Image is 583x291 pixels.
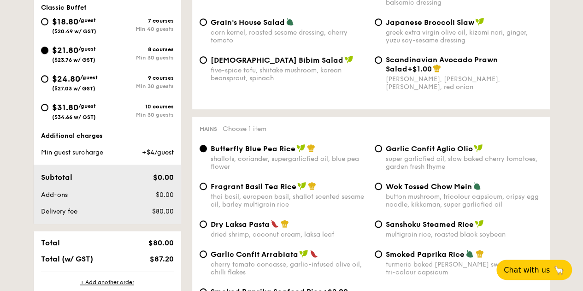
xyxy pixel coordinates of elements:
span: Subtotal [41,173,72,182]
button: Chat with us🦙 [496,260,572,280]
span: ($34.66 w/ GST) [52,114,96,120]
span: Wok Tossed Chow Mein [386,182,472,191]
span: Garlic Confit Aglio Olio [386,144,473,153]
span: Dry Laksa Pasta [211,220,270,229]
span: ($27.03 w/ GST) [52,85,95,92]
div: + Add another order [41,279,174,286]
input: $18.80/guest($20.49 w/ GST)7 coursesMin 40 guests [41,18,48,25]
img: icon-vegetarian.fe4039eb.svg [465,249,474,258]
div: Min 40 guests [107,26,174,32]
input: Garlic Confit Aglio Oliosuper garlicfied oil, slow baked cherry tomatoes, garden fresh thyme [375,145,382,152]
span: Butterfly Blue Pea Rice [211,144,295,153]
span: +$4/guest [141,148,173,156]
div: Min 30 guests [107,54,174,61]
span: +$1.00 [407,65,432,73]
span: $24.80 [52,74,80,84]
span: $80.00 [152,208,173,215]
span: Mains [200,126,217,132]
span: Classic Buffet [41,4,87,12]
span: Total (w/ GST) [41,255,93,263]
span: /guest [78,17,96,24]
span: $87.20 [149,255,173,263]
img: icon-spicy.37a8142b.svg [271,220,279,228]
span: ($23.76 w/ GST) [52,57,95,63]
span: Total [41,238,60,247]
div: 9 courses [107,75,174,81]
div: 7 courses [107,18,174,24]
span: $80.00 [148,238,173,247]
img: icon-vegetarian.fe4039eb.svg [286,18,294,26]
input: Smoked Paprika Riceturmeric baked [PERSON_NAME] sweet paprika, tri-colour capsicum [375,250,382,258]
div: super garlicfied oil, slow baked cherry tomatoes, garden fresh thyme [386,155,542,171]
div: [PERSON_NAME], [PERSON_NAME], [PERSON_NAME], red onion [386,75,542,91]
div: 10 courses [107,103,174,110]
div: multigrain rice, roasted black soybean [386,231,542,238]
input: Garlic Confit Arrabiatacherry tomato concasse, garlic-infused olive oil, chilli flakes [200,250,207,258]
span: $0.00 [153,173,173,182]
div: corn kernel, roasted sesame dressing, cherry tomato [211,29,367,44]
div: thai basil, european basil, shallot scented sesame oil, barley multigrain rice [211,193,367,208]
img: icon-vegan.f8ff3823.svg [475,220,484,228]
img: icon-chef-hat.a58ddaea.svg [433,64,441,72]
span: Sanshoku Steamed Rice [386,220,474,229]
img: icon-chef-hat.a58ddaea.svg [281,220,289,228]
span: [DEMOGRAPHIC_DATA] Bibim Salad [211,56,343,65]
div: Min 30 guests [107,112,174,118]
input: Dry Laksa Pastadried shrimp, coconut cream, laksa leaf [200,220,207,228]
span: /guest [78,103,96,109]
img: icon-vegan.f8ff3823.svg [474,144,483,152]
span: Grain's House Salad [211,18,285,27]
input: Grain's House Saladcorn kernel, roasted sesame dressing, cherry tomato [200,18,207,26]
input: Sanshoku Steamed Ricemultigrain rice, roasted black soybean [375,220,382,228]
img: icon-chef-hat.a58ddaea.svg [307,144,315,152]
span: Delivery fee [41,208,77,215]
span: Add-ons [41,191,68,199]
span: Min guest surcharge [41,148,103,156]
span: /guest [78,46,96,52]
input: Wok Tossed Chow Meinbutton mushroom, tricolour capsicum, cripsy egg noodle, kikkoman, super garli... [375,183,382,190]
span: 🦙 [554,265,565,275]
span: Scandinavian Avocado Prawn Salad [386,55,498,73]
div: greek extra virgin olive oil, kizami nori, ginger, yuzu soy-sesame dressing [386,29,542,44]
input: Japanese Broccoli Slawgreek extra virgin olive oil, kizami nori, ginger, yuzu soy-sesame dressing [375,18,382,26]
img: icon-spicy.37a8142b.svg [310,249,318,258]
div: 8 courses [107,46,174,53]
div: dried shrimp, coconut cream, laksa leaf [211,231,367,238]
span: Japanese Broccoli Slaw [386,18,474,27]
div: shallots, coriander, supergarlicfied oil, blue pea flower [211,155,367,171]
span: $18.80 [52,17,78,27]
span: $21.80 [52,45,78,55]
div: Min 30 guests [107,83,174,89]
input: $21.80/guest($23.76 w/ GST)8 coursesMin 30 guests [41,47,48,54]
div: turmeric baked [PERSON_NAME] sweet paprika, tri-colour capsicum [386,261,542,276]
input: Butterfly Blue Pea Riceshallots, coriander, supergarlicfied oil, blue pea flower [200,145,207,152]
span: /guest [80,74,98,81]
img: icon-vegan.f8ff3823.svg [296,144,306,152]
span: Choose 1 item [223,125,266,133]
img: icon-vegan.f8ff3823.svg [299,249,308,258]
img: icon-vegan.f8ff3823.svg [297,182,306,190]
div: Additional charges [41,131,174,141]
span: Fragrant Basil Tea Rice [211,182,296,191]
span: ($20.49 w/ GST) [52,28,96,35]
img: icon-chef-hat.a58ddaea.svg [308,182,316,190]
div: five-spice tofu, shiitake mushroom, korean beansprout, spinach [211,66,367,82]
input: [DEMOGRAPHIC_DATA] Bibim Saladfive-spice tofu, shiitake mushroom, korean beansprout, spinach [200,56,207,64]
div: button mushroom, tricolour capsicum, cripsy egg noodle, kikkoman, super garlicfied oil [386,193,542,208]
span: $31.80 [52,102,78,113]
input: Scandinavian Avocado Prawn Salad+$1.00[PERSON_NAME], [PERSON_NAME], [PERSON_NAME], red onion [375,56,382,64]
span: Garlic Confit Arrabiata [211,250,298,259]
span: $0.00 [155,191,173,199]
span: Chat with us [504,266,550,274]
span: Smoked Paprika Rice [386,250,465,259]
img: icon-chef-hat.a58ddaea.svg [476,249,484,258]
img: icon-vegan.f8ff3823.svg [475,18,484,26]
div: cherry tomato concasse, garlic-infused olive oil, chilli flakes [211,261,367,276]
input: $24.80/guest($27.03 w/ GST)9 coursesMin 30 guests [41,75,48,83]
input: $31.80/guest($34.66 w/ GST)10 coursesMin 30 guests [41,104,48,111]
img: icon-vegetarian.fe4039eb.svg [473,182,481,190]
img: icon-vegan.f8ff3823.svg [344,55,353,64]
input: Fragrant Basil Tea Ricethai basil, european basil, shallot scented sesame oil, barley multigrain ... [200,183,207,190]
